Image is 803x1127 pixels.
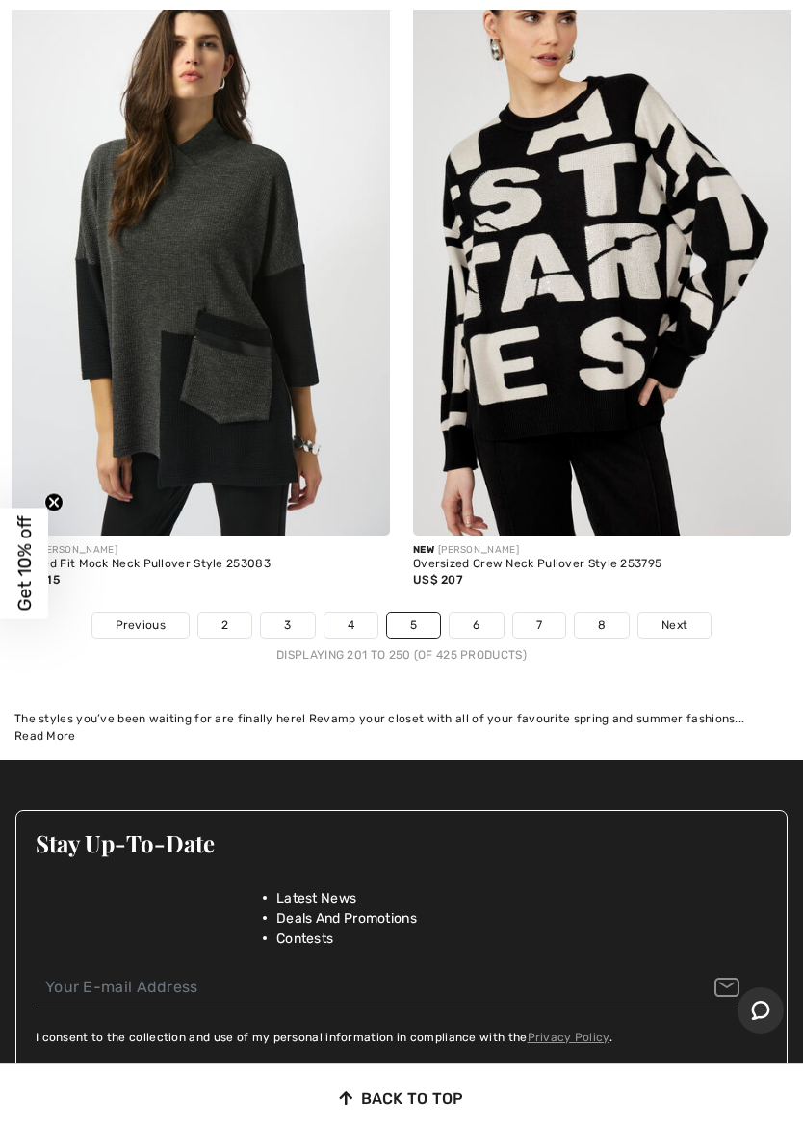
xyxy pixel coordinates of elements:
span: New [413,544,434,556]
a: 3 [261,613,314,638]
span: Deals And Promotions [276,908,417,929]
a: Privacy Policy [528,1031,609,1044]
label: I consent to the collection and use of my personal information in compliance with the . [36,1029,612,1046]
a: 7 [513,613,565,638]
span: Next [661,616,687,634]
div: [PERSON_NAME] [413,543,791,558]
button: Close teaser [44,493,64,512]
a: 2 [198,613,251,638]
span: Read More [14,729,76,743]
h3: Stay Up-To-Date [36,830,767,855]
span: Get 10% off [13,516,36,612]
div: Relaxed Fit Mock Neck Pullover Style 253083 [12,558,390,571]
span: Latest News [276,888,356,908]
a: 8 [575,613,629,638]
div: [PERSON_NAME] [12,543,390,558]
input: Your E-mail Address [36,966,767,1009]
a: Previous [92,613,189,638]
a: 4 [324,613,377,638]
span: US$ 207 [413,573,463,587]
a: 6 [450,613,503,638]
span: Contests [276,929,333,949]
a: Next [638,613,711,638]
iframe: Opens a widget where you can chat to one of our agents [738,987,784,1035]
div: Oversized Crew Neck Pullover Style 253795 [413,558,791,571]
a: 5 [387,613,440,638]
div: The styles you’ve been waiting for are finally here! Revamp your closet with all of your favourit... [14,710,789,727]
span: Previous [116,616,166,634]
